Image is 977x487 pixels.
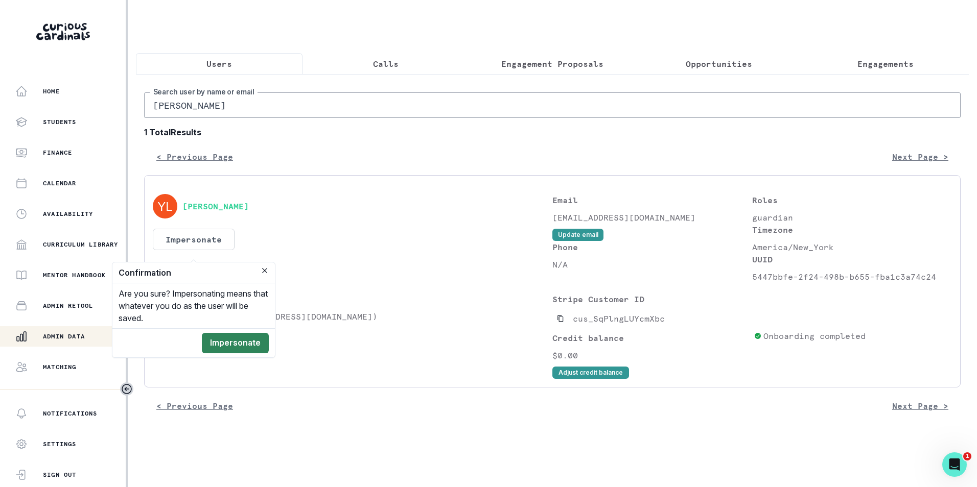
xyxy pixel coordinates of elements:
p: N/A [552,258,752,271]
p: guardian [752,211,952,224]
p: Finance [43,149,72,157]
p: Stripe Customer ID [552,293,750,305]
div: Are you sure? Impersonating means that whatever you do as the user will be saved. [112,283,275,328]
p: Admin Data [43,332,85,340]
img: Curious Cardinals Logo [36,23,90,40]
button: Next Page > [880,396,961,416]
header: Confirmation [112,262,275,283]
p: Curriculum Library [43,240,119,249]
p: Users [206,58,232,70]
button: Close [259,264,271,277]
button: Update email [552,229,603,241]
p: America/New_York [752,241,952,253]
p: Students [43,118,77,126]
button: [PERSON_NAME] [182,201,249,211]
span: 1 [963,452,971,460]
img: svg [153,194,177,218]
button: Next Page > [880,147,961,167]
p: cus_SqPlngLUYcmXbc [573,312,665,325]
p: Engagement Proposals [501,58,603,70]
p: Sign Out [43,471,77,479]
button: < Previous Page [144,396,245,416]
button: Copied to clipboard [552,310,569,327]
button: < Previous Page [144,147,245,167]
p: Engagements [857,58,914,70]
p: Availability [43,210,93,218]
p: Admin Retool [43,302,93,310]
p: UUID [752,253,952,265]
p: [PERSON_NAME] ([EMAIL_ADDRESS][DOMAIN_NAME]) [153,310,552,323]
p: Onboarding completed [763,330,866,342]
p: Home [43,87,60,95]
button: Adjust credit balance [552,367,629,379]
iframe: Intercom live chat [942,452,967,477]
p: Phone [552,241,752,253]
button: Impersonate [202,333,269,353]
p: Roles [752,194,952,206]
p: Credit balance [552,332,750,344]
button: Impersonate [153,229,235,250]
p: Opportunities [686,58,752,70]
p: Mentor Handbook [43,271,106,279]
b: 1 Total Results [144,126,961,138]
p: Calendar [43,179,77,187]
p: Notifications [43,409,98,418]
p: Timezone [752,224,952,236]
p: Calls [373,58,399,70]
button: Toggle sidebar [120,382,133,396]
p: Email [552,194,752,206]
p: [EMAIL_ADDRESS][DOMAIN_NAME] [552,211,752,224]
p: Matching [43,363,77,371]
p: 5447bbfe-2f24-498b-b655-fba1c3a74c24 [752,271,952,283]
p: $0.00 [552,349,750,361]
p: Settings [43,440,77,448]
p: Students [153,293,552,305]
